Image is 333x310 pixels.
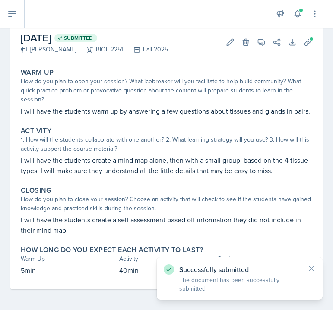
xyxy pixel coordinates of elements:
[179,275,300,293] p: The document has been successfully submitted
[76,45,123,54] div: BIOL 2251
[21,30,168,46] h2: [DATE]
[21,127,51,135] label: Activity
[64,35,93,41] span: Submitted
[21,265,116,275] p: 5min
[21,45,76,54] div: [PERSON_NAME]
[21,77,312,104] div: How do you plan to open your session? What icebreaker will you facilitate to help build community...
[123,45,168,54] div: Fall 2025
[21,135,312,153] div: 1. How will the students collaborate with one another? 2. What learning strategy will you use? 3....
[21,186,51,195] label: Closing
[21,106,312,116] p: I will have the students warm up by answering a few questions about tissues and glands in pairs.
[119,265,214,275] p: 40min
[119,254,214,263] div: Activity
[21,254,116,263] div: Warm-Up
[21,155,312,176] p: I will have the students create a mind map alone, then with a small group, based on the 4 tissue ...
[21,195,312,213] div: How do you plan to close your session? Choose an activity that will check to see if the students ...
[21,246,203,254] label: How long do you expect each activity to last?
[21,68,54,77] label: Warm-Up
[179,265,300,274] p: Successfully submitted
[21,215,312,235] p: I will have the students create a self assessment based off information they did not include in t...
[217,254,312,263] div: Closing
